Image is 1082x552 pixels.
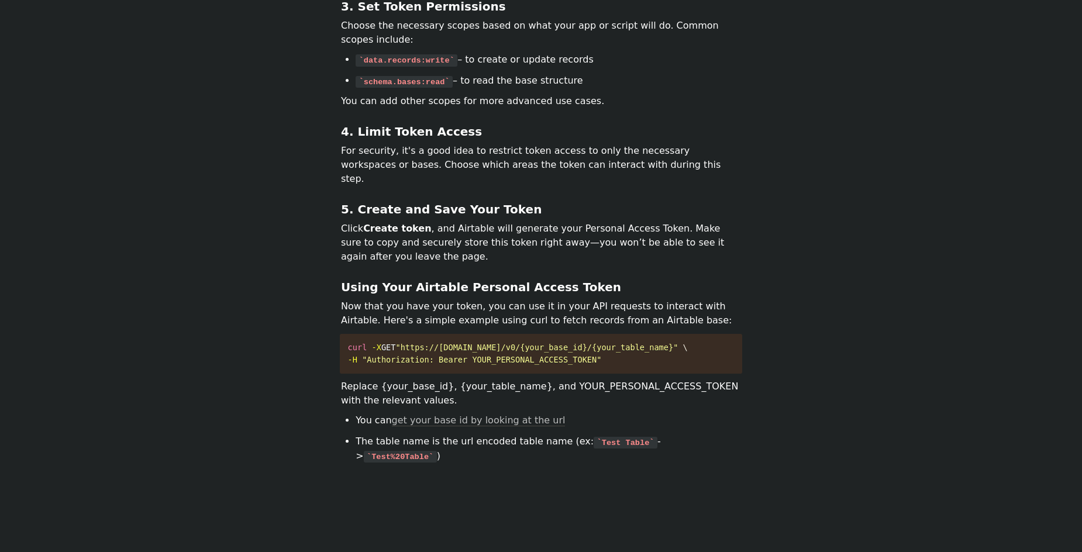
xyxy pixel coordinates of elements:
div: For security, it's a good idea to restrict token access to only the necessary workspaces or bases... [340,142,742,188]
b: 5. Create and Save Your Token [341,202,542,216]
span: -H [348,355,357,364]
li: You can [356,410,565,431]
code: Test Table [594,437,657,448]
span: curl [348,343,367,352]
div: Now that you have your token, you can use it in your API requests to interact with Airtable. Here... [340,298,742,329]
span: \ [683,343,688,352]
b: 4. Limit Token Access [341,125,482,139]
b: Create token [363,223,431,234]
b: Using Your Airtable Personal Access Token [341,280,621,294]
code: data.records:write [356,54,457,66]
div: Replace {your_base_id}, {your_table_name}, and YOUR_PERSONAL_ACCESS_TOKEN with the relevant values. [340,378,742,409]
code: Test%20Table [364,451,437,463]
li: – to read the base structure [356,70,583,91]
span: "https://[DOMAIN_NAME]/v0/{your_base_id}/{your_table_name}" [395,343,678,352]
li: The table name is the url encoded table name (ex: -> ) [356,431,742,467]
span: "Authorization: Bearer YOUR_PERSONAL_ACCESS_TOKEN" [362,355,601,364]
span: -X [372,343,381,352]
div: You can add other scopes for more advanced use cases. [340,92,742,110]
div: Choose the necessary scopes based on what your app or script will do. Common scopes include: [340,17,742,49]
code: GET [348,343,688,364]
div: Click , and Airtable will generate your Personal Access Token. Make sure to copy and securely sto... [340,220,742,265]
a: get your base id by looking at the url [392,415,566,426]
li: – to create or update records [356,49,594,70]
code: schema.bases:read [356,76,453,88]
